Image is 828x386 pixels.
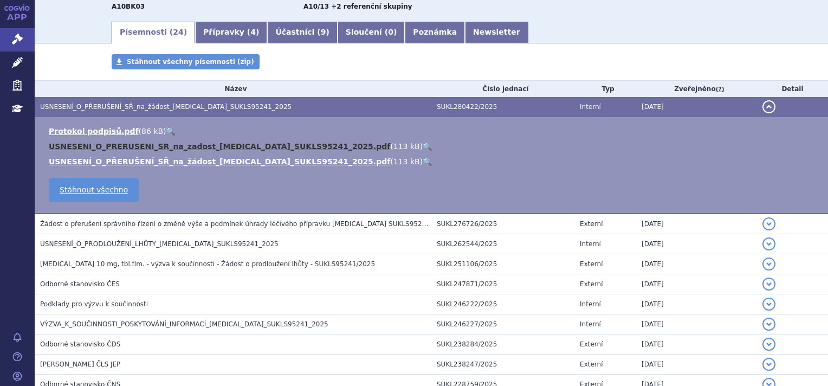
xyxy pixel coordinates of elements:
span: Interní [580,320,601,328]
span: 0 [388,28,393,36]
span: 4 [250,28,256,36]
td: SUKL238247/2025 [431,355,574,375]
a: USNESENI_O_PRERUSENI_SR_na_zadost_[MEDICAL_DATA]_SUKLS95241_2025.pdf [49,142,390,151]
a: 🔍 [423,157,432,166]
li: ( ) [49,156,817,167]
a: Písemnosti (24) [112,22,195,43]
th: Číslo jednací [431,81,574,97]
a: 🔍 [423,142,432,151]
a: Přípravky (4) [195,22,267,43]
a: Poznámka [405,22,465,43]
td: SUKL238284/2025 [431,334,574,355]
td: SUKL262544/2025 [431,234,574,254]
button: detail [762,100,775,113]
a: USNESENÍ_O_PŘERUŠENÍ_SŘ_na_žádost_[MEDICAL_DATA]_SUKLS95241_2025.pdf [49,157,390,166]
td: SUKL280422/2025 [431,97,574,117]
span: Externí [580,220,603,228]
span: 113 kB [393,142,420,151]
li: ( ) [49,141,817,152]
td: [DATE] [636,334,757,355]
span: Externí [580,340,603,348]
span: Odborné stanovisko ČDS [40,340,120,348]
span: Interní [580,240,601,248]
th: Název [35,81,431,97]
th: Detail [757,81,828,97]
button: detail [762,217,775,230]
td: [DATE] [636,314,757,334]
a: Stáhnout všechno [49,178,139,202]
span: USNESENÍ_O_PŘERUŠENÍ_SŘ_na_žádost_JARDIANCE_SUKLS95241_2025 [40,103,292,111]
button: detail [762,358,775,371]
span: Jardiance 10 mg, tbl.flm. - výzva k součinnosti - Žádost o prodloužení lhůty - SUKLS95241/2025 [40,260,375,268]
button: detail [762,338,775,351]
span: Externí [580,260,603,268]
abbr: (?) [716,86,725,93]
span: 86 kB [141,127,163,136]
li: ( ) [49,126,817,137]
a: Účastníci (9) [267,22,337,43]
button: detail [762,237,775,250]
a: Protokol podpisů.pdf [49,127,139,136]
span: 9 [321,28,326,36]
span: Odborné stanovisko ČES [40,280,120,288]
span: Stanovisko ČGGS ČLS JEP [40,361,120,368]
td: [DATE] [636,355,757,375]
button: detail [762,258,775,271]
td: SUKL246227/2025 [431,314,574,334]
strong: EMPAGLIFLOZIN [112,3,145,10]
span: Interní [580,103,601,111]
td: [DATE] [636,214,757,234]
button: detail [762,298,775,311]
td: [DATE] [636,234,757,254]
td: [DATE] [636,294,757,314]
button: detail [762,318,775,331]
strong: metformin a vildagliptin [303,3,329,10]
span: Interní [580,300,601,308]
span: Žádost o přerušení správního řízení o změně výše a podmínek úhrady léčivého přípravku JARDIANCE S... [40,220,449,228]
span: Externí [580,280,603,288]
td: SUKL247871/2025 [431,274,574,294]
strong: +2 referenční skupiny [331,3,412,10]
button: detail [762,278,775,291]
td: [DATE] [636,97,757,117]
a: Newsletter [465,22,528,43]
th: Typ [574,81,636,97]
td: SUKL246222/2025 [431,294,574,314]
span: VÝZVA_K_SOUČINNOSTI_POSKYTOVÁNÍ_INFORMACÍ_JARDIANCE_SUKLS95241_2025 [40,320,328,328]
a: Sloučení (0) [338,22,405,43]
span: Externí [580,361,603,368]
a: 🔍 [166,127,175,136]
span: 113 kB [393,157,420,166]
td: [DATE] [636,274,757,294]
span: 24 [173,28,183,36]
span: Stáhnout všechny písemnosti (zip) [127,58,254,66]
td: [DATE] [636,254,757,274]
td: SUKL251106/2025 [431,254,574,274]
th: Zveřejněno [636,81,757,97]
span: USNESENÍ_O_PRODLOUŽENÍ_LHŮTY_JARDIANCE_SUKLS95241_2025 [40,240,279,248]
span: Podklady pro výzvu k součinnosti [40,300,148,308]
td: SUKL276726/2025 [431,214,574,234]
a: Stáhnout všechny písemnosti (zip) [112,54,260,69]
